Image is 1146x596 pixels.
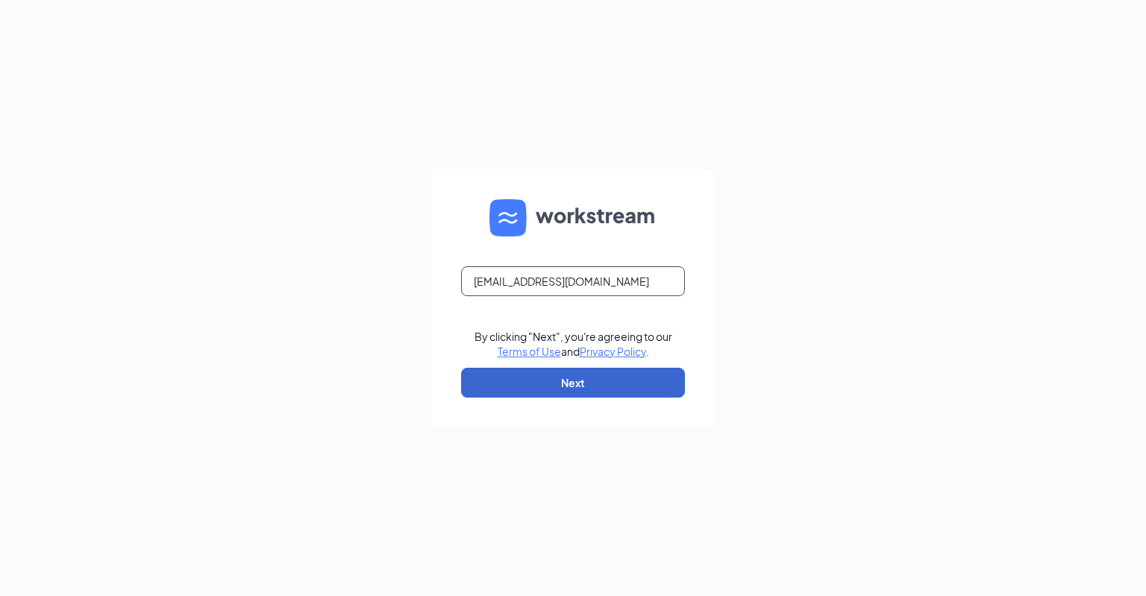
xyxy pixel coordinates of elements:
[498,345,561,358] a: Terms of Use
[461,266,685,296] input: Email
[580,345,646,358] a: Privacy Policy
[489,199,657,236] img: WS logo and Workstream text
[461,368,685,398] button: Next
[475,329,672,359] div: By clicking "Next", you're agreeing to our and .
